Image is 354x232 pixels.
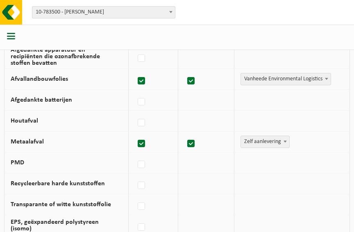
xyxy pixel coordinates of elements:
span: 10-783500 - VAN LOOVEREN PATRICK - LOENHOUT [32,7,175,18]
span: Zelf aanlevering [241,136,289,148]
label: Recycleerbare harde kunststoffen [11,180,105,187]
label: PMD [11,159,24,166]
span: Zelf aanlevering [241,136,290,148]
span: Vanheede Environmental Logistics [241,73,331,85]
label: Metaalafval [11,139,44,145]
span: 10-783500 - VAN LOOVEREN PATRICK - LOENHOUT [32,6,175,18]
label: Houtafval [11,118,38,124]
label: EPS, geëxpandeerd polystyreen (isomo) [11,219,99,232]
label: Afgedankte batterijen [11,97,72,103]
label: Afvallandbouwfolies [11,76,68,82]
label: Afgedankte apparatuur en recipiënten die ozonafbrekende stoffen bevatten [11,47,100,66]
label: Transparante of witte kunststoffolie [11,201,111,208]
